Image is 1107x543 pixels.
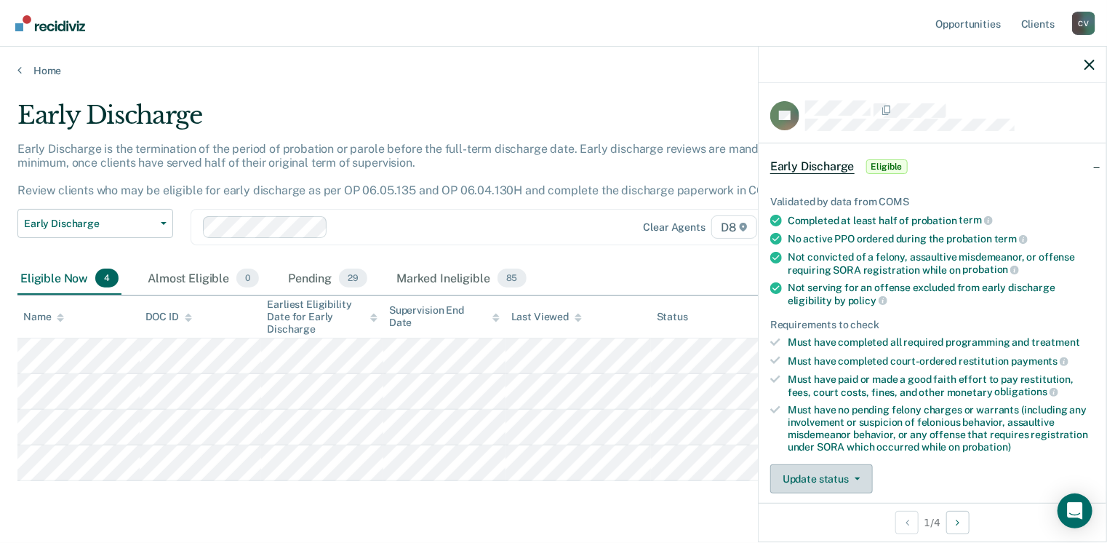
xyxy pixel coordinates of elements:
[994,233,1028,245] span: term
[145,263,262,295] div: Almost Eligible
[895,511,919,534] button: Previous Opportunity
[788,232,1095,245] div: No active PPO ordered during the probation
[962,441,1011,453] span: probation)
[17,142,799,198] p: Early Discharge is the termination of the period of probation or parole before the full-term disc...
[17,64,1090,77] a: Home
[866,159,908,174] span: Eligible
[788,282,1095,306] div: Not serving for an offense excluded from early discharge eligibility by
[389,304,500,329] div: Supervision End Date
[497,269,527,288] span: 85
[759,503,1106,542] div: 1 / 4
[17,263,121,295] div: Eligible Now
[788,354,1095,368] div: Must have completed court-ordered restitution
[848,295,887,306] span: policy
[788,404,1095,453] div: Must have no pending felony charges or warrants (including any involvement or suspicion of feloni...
[145,311,192,323] div: DOC ID
[711,215,757,239] span: D8
[1072,12,1095,35] div: C V
[393,263,529,295] div: Marked Ineligible
[285,263,370,295] div: Pending
[995,386,1058,397] span: obligations
[657,311,688,323] div: Status
[788,251,1095,276] div: Not convicted of a felony, assaultive misdemeanor, or offense requiring SORA registration while on
[236,269,259,288] span: 0
[267,298,377,335] div: Earliest Eligibility Date for Early Discharge
[15,15,85,31] img: Recidiviz
[959,214,993,226] span: term
[946,511,970,534] button: Next Opportunity
[23,311,64,323] div: Name
[788,373,1095,398] div: Must have paid or made a good faith effort to pay restitution, fees, court costs, fines, and othe...
[759,143,1106,190] div: Early DischargeEligible
[95,269,119,288] span: 4
[1058,494,1092,528] div: Open Intercom Messenger
[1031,336,1080,348] span: treatment
[770,319,1095,331] div: Requirements to check
[511,311,582,323] div: Last Viewed
[963,263,1020,275] span: probation
[788,336,1095,349] div: Must have completed all required programming and
[770,464,873,494] button: Update status
[644,221,706,234] div: Clear agents
[788,214,1095,227] div: Completed at least half of probation
[1012,355,1069,367] span: payments
[17,100,848,142] div: Early Discharge
[770,196,1095,208] div: Validated by data from COMS
[770,159,855,174] span: Early Discharge
[24,218,155,230] span: Early Discharge
[339,269,367,288] span: 29
[1072,12,1095,35] button: Profile dropdown button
